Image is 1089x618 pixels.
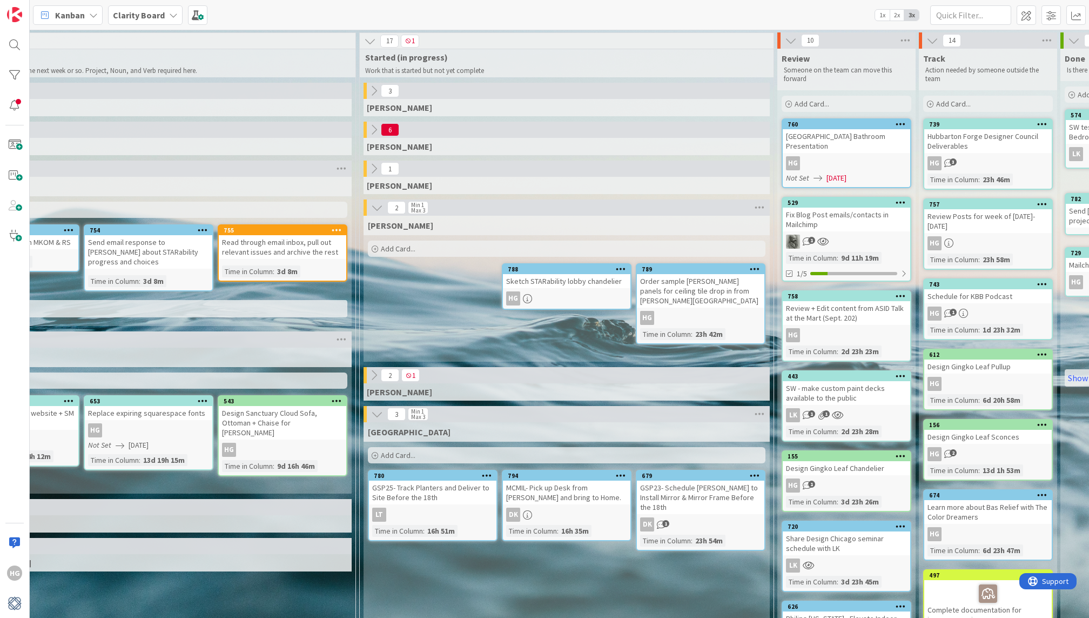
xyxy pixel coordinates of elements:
div: 23h 58m [980,254,1013,265]
div: GSP23- Schedule [PERSON_NAME] to Install Mirror & Mirror Frame Before the 18th [637,481,764,514]
span: Gina [367,102,432,113]
span: Philip [367,387,432,397]
div: 794MCMIL- Pick up Desk from [PERSON_NAME] and bring to Home. [503,471,630,504]
span: : [978,174,980,185]
span: : [837,496,838,508]
span: 2x [890,10,904,21]
div: 754Send email response to [PERSON_NAME] about STARability progress and choices [85,225,212,269]
div: HG [506,291,520,305]
div: 754 [85,225,212,235]
div: Share Design Chicago seminar schedule with LK [783,531,910,555]
span: : [691,328,693,340]
div: HG [783,479,910,493]
div: LK [1069,147,1083,161]
span: 1/5 [797,268,807,280]
div: 3d 23h 45m [838,576,882,588]
span: 1x [875,10,890,21]
div: HG [924,447,1052,461]
div: 612 [929,351,1052,358]
span: 2 [387,201,406,214]
div: Time in Column [927,544,978,556]
div: Read through email inbox, pull out relevant issues and archive the rest [219,235,346,259]
span: 10 [801,34,819,47]
div: 757 [929,201,1052,208]
div: HG [786,479,800,493]
p: Action needed by someone outside the team [925,66,1051,84]
div: Time in Column [786,496,837,508]
div: 788Sketch STARability lobby chandelier [503,264,630,288]
div: Min 1 [411,409,424,414]
div: 543Design Sanctuary Cloud Sofa, Ottoman + Chaise for [PERSON_NAME] [219,396,346,440]
div: 543 [219,396,346,406]
div: HG [927,447,942,461]
div: 3d 8m [274,265,300,277]
div: HG [927,307,942,321]
span: 14 [943,34,961,47]
div: 758 [788,293,910,300]
div: HG [924,156,1052,170]
div: 626 [788,603,910,610]
div: HG [786,328,800,342]
span: Track [923,53,945,64]
span: Add Card... [936,99,971,109]
div: 754 [90,227,212,234]
span: Started (in progress) [365,52,760,63]
div: 529 [788,199,910,207]
div: Time in Column [372,525,423,537]
span: : [978,544,980,556]
div: DK [503,508,630,522]
div: 789 [642,265,764,273]
div: 2d 23h 23m [838,345,882,357]
div: HG [927,156,942,170]
span: 3 [950,158,957,165]
div: 23h 54m [693,535,725,547]
span: 3 [381,84,399,97]
span: 1 [662,520,669,527]
div: SW - make custom paint decks available to the public [783,381,910,405]
div: 674Learn more about Bas Relief with The Color Dreamers [924,490,1052,524]
div: LK [786,408,800,422]
div: HG [637,311,764,325]
div: 626 [783,602,910,612]
div: 25d 14h 12m [6,450,53,462]
div: Review + Edit content from ASID Talk at the Mart (Sept. 202) [783,301,910,325]
div: HG [7,566,22,581]
span: : [691,535,693,547]
div: LK [786,559,800,573]
div: HG [1069,275,1083,289]
div: Time in Column [927,174,978,185]
span: 1 [808,237,815,244]
span: : [837,576,838,588]
div: LK [783,559,910,573]
div: 739Hubbarton Forge Designer Council Deliverables [924,119,1052,153]
div: Sketch STARability lobby chandelier [503,274,630,288]
div: 156 [924,420,1052,430]
div: HG [924,307,1052,321]
span: : [978,464,980,476]
div: 720 [788,523,910,530]
div: HG [783,328,910,342]
span: : [273,460,274,472]
div: LT [369,508,496,522]
img: avatar [7,596,22,611]
div: 13d 19h 15m [140,454,187,466]
div: 529Fix Blog Post emails/contacts in Mailchimp [783,198,910,231]
div: Order sample [PERSON_NAME] panels for ceiling tile drop in from [PERSON_NAME][GEOGRAPHIC_DATA] [637,274,764,308]
div: 612Design Gingko Leaf Pullup [924,350,1052,374]
div: Time in Column [927,254,978,265]
span: Support [23,2,49,15]
div: 789 [637,264,764,274]
div: [GEOGRAPHIC_DATA] Bathroom Presentation [783,129,910,153]
div: HG [783,156,910,170]
div: 155 [783,451,910,461]
div: 674 [924,490,1052,500]
i: Not Set [786,173,809,183]
span: : [557,525,559,537]
div: 6d 23h 47m [980,544,1023,556]
div: 653 [85,396,212,406]
span: : [423,525,425,537]
div: 543 [224,397,346,405]
div: 720Share Design Chicago seminar schedule with LK [783,522,910,555]
div: HG [786,156,800,170]
span: : [139,275,140,287]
